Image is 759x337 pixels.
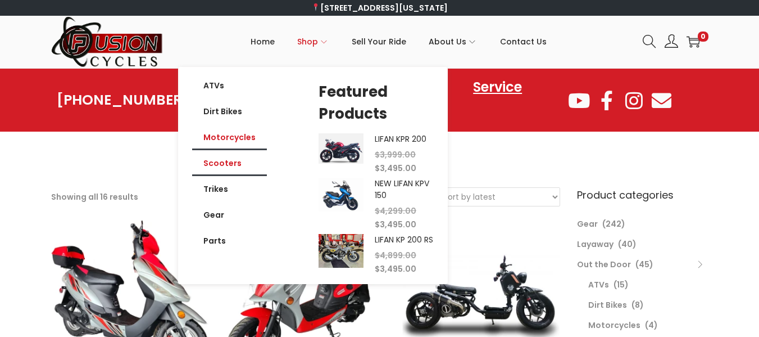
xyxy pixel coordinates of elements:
[319,81,434,125] h5: Featured Products
[375,205,416,217] span: 4,299.00
[577,259,631,270] a: Out the Door
[192,176,267,202] a: Trikes
[352,16,406,67] a: Sell Your Ride
[312,3,320,11] img: 📍
[375,149,416,160] span: 3,999.00
[687,35,700,48] a: 0
[192,202,267,228] a: Gear
[429,28,466,56] span: About Us
[251,28,275,56] span: Home
[375,178,429,201] a: NEW LIFAN KPV 150
[500,28,547,56] span: Contact Us
[577,239,613,250] a: Layaway
[192,150,267,176] a: Scooters
[588,320,640,331] a: Motorcycles
[319,178,363,212] img: Product Image
[192,73,267,254] nav: Menu
[577,218,598,230] a: Gear
[192,124,267,150] a: Motorcycles
[251,16,275,67] a: Home
[435,188,560,206] select: Shop order
[375,205,380,217] span: $
[375,263,380,275] span: $
[429,16,478,67] a: About Us
[51,16,163,68] img: Woostify retina logo
[297,28,318,56] span: Shop
[588,299,627,311] a: Dirt Bikes
[297,16,329,67] a: Shop
[57,92,189,108] a: [PHONE_NUMBER]
[645,320,658,331] span: (4)
[319,133,363,163] img: Product Image
[462,74,533,100] a: Service
[500,16,547,67] a: Contact Us
[192,228,267,254] a: Parts
[635,259,653,270] span: (45)
[375,263,416,275] span: 3,495.00
[602,218,625,230] span: (242)
[375,163,416,174] span: 3,495.00
[375,219,416,230] span: 3,495.00
[631,299,644,311] span: (8)
[311,2,448,14] a: [STREET_ADDRESS][US_STATE]
[613,279,629,290] span: (15)
[375,219,380,230] span: $
[375,149,380,160] span: $
[577,187,708,203] h6: Product categories
[375,163,380,174] span: $
[618,239,637,250] span: (40)
[192,98,267,124] a: Dirt Bikes
[588,279,609,290] a: ATVs
[375,250,380,261] span: $
[51,189,138,205] p: Showing all 16 results
[192,73,267,98] a: ATVs
[375,133,426,145] a: LIFAN KPR 200
[375,250,416,261] span: 4,899.00
[163,16,634,67] nav: Primary navigation
[319,234,363,268] img: Product Image
[352,28,406,56] span: Sell Your Ride
[375,234,433,245] a: LIFAN KP 200 RS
